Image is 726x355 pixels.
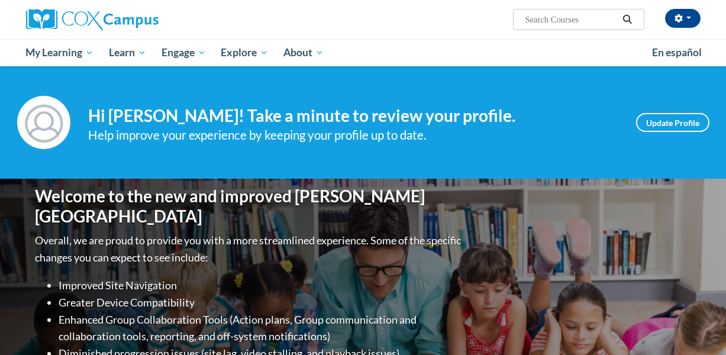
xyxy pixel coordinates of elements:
[35,232,464,266] p: Overall, we are proud to provide you with a more streamlined experience. Some of the specific cha...
[59,277,464,294] li: Improved Site Navigation
[644,40,709,65] a: En español
[283,46,324,60] span: About
[154,39,214,66] a: Engage
[213,39,276,66] a: Explore
[665,9,701,28] button: Account Settings
[524,12,618,27] input: Search Courses
[679,308,717,346] iframe: Button to launch messaging window
[26,9,239,30] a: Cox Campus
[101,39,154,66] a: Learn
[109,46,146,60] span: Learn
[26,9,159,30] img: Cox Campus
[652,46,702,59] span: En español
[88,125,618,145] div: Help improve your experience by keeping your profile up to date.
[162,46,206,60] span: Engage
[88,106,618,126] h4: Hi [PERSON_NAME]! Take a minute to review your profile.
[636,113,709,132] a: Update Profile
[25,46,93,60] span: My Learning
[59,294,464,311] li: Greater Device Compatibility
[59,311,464,346] li: Enhanced Group Collaboration Tools (Action plans, Group communication and collaboration tools, re...
[17,96,70,149] img: Profile Image
[221,46,268,60] span: Explore
[276,39,331,66] a: About
[18,39,102,66] a: My Learning
[618,12,636,27] button: Search
[17,39,709,66] div: Main menu
[35,186,464,226] h1: Welcome to the new and improved [PERSON_NAME][GEOGRAPHIC_DATA]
